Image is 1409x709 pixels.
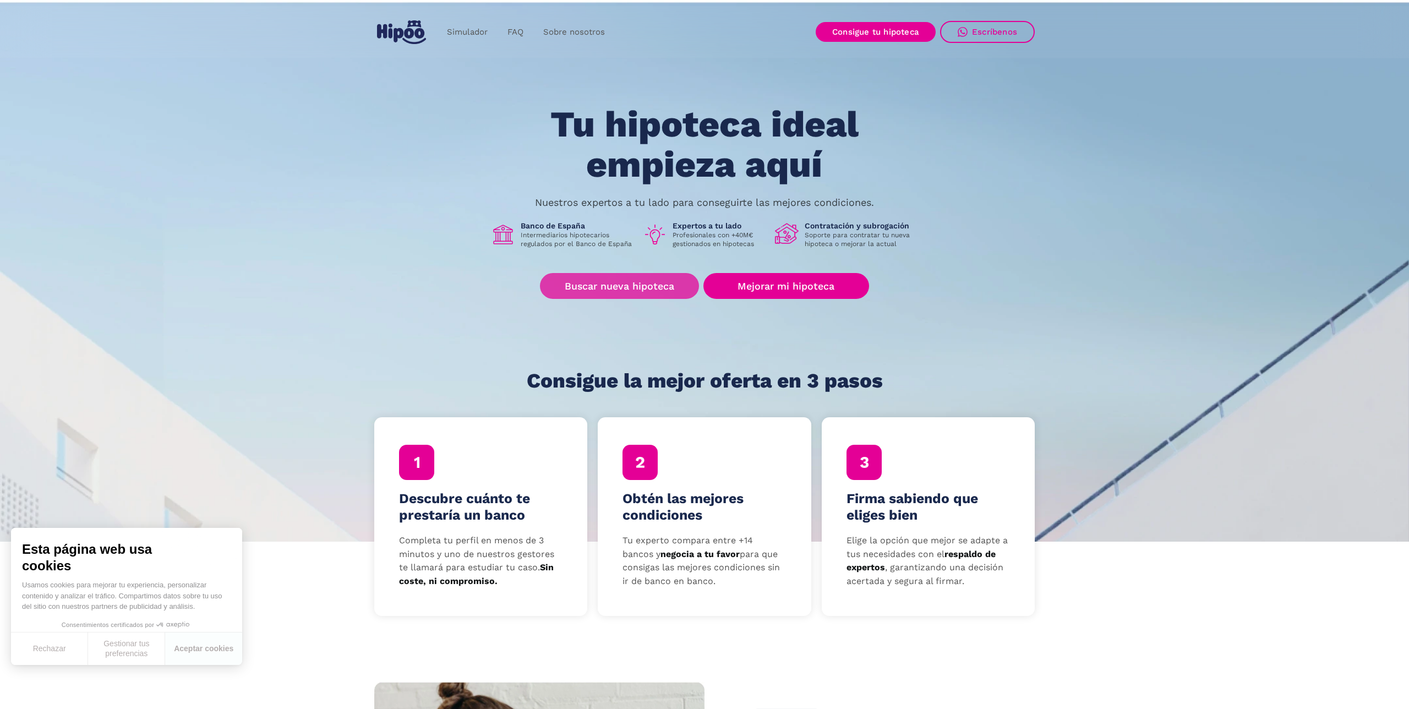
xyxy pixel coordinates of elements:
[496,105,913,184] h1: Tu hipoteca ideal empieza aquí
[940,21,1035,43] a: Escríbenos
[533,21,615,43] a: Sobre nosotros
[399,562,554,586] strong: Sin coste, ni compromiso.
[527,370,883,392] h1: Consigue la mejor oferta en 3 pasos
[805,231,918,248] p: Soporte para contratar tu nueva hipoteca o mejorar la actual
[805,221,918,231] h1: Contratación y subrogación
[847,534,1011,588] p: Elige la opción que mejor se adapte a tus necesidades con el , garantizando una decisión acertada...
[535,198,874,207] p: Nuestros expertos a tu lado para conseguirte las mejores condiciones.
[521,231,634,248] p: Intermediarios hipotecarios regulados por el Banco de España
[399,490,563,523] h4: Descubre cuánto te prestaría un banco
[660,549,740,559] strong: negocia a tu favor
[847,490,1011,523] h4: Firma sabiendo que eliges bien
[374,16,428,48] a: home
[622,490,787,523] h4: Obtén las mejores condiciones
[673,221,766,231] h1: Expertos a tu lado
[521,221,634,231] h1: Banco de España
[673,231,766,248] p: Profesionales con +40M€ gestionados en hipotecas
[498,21,533,43] a: FAQ
[399,534,563,588] p: Completa tu perfil en menos de 3 minutos y uno de nuestros gestores te llamará para estudiar tu c...
[816,22,936,42] a: Consigue tu hipoteca
[972,27,1017,37] div: Escríbenos
[703,273,869,299] a: Mejorar mi hipoteca
[437,21,498,43] a: Simulador
[622,534,787,588] p: Tu experto compara entre +14 bancos y para que consigas las mejores condiciones sin ir de banco e...
[540,273,699,299] a: Buscar nueva hipoteca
